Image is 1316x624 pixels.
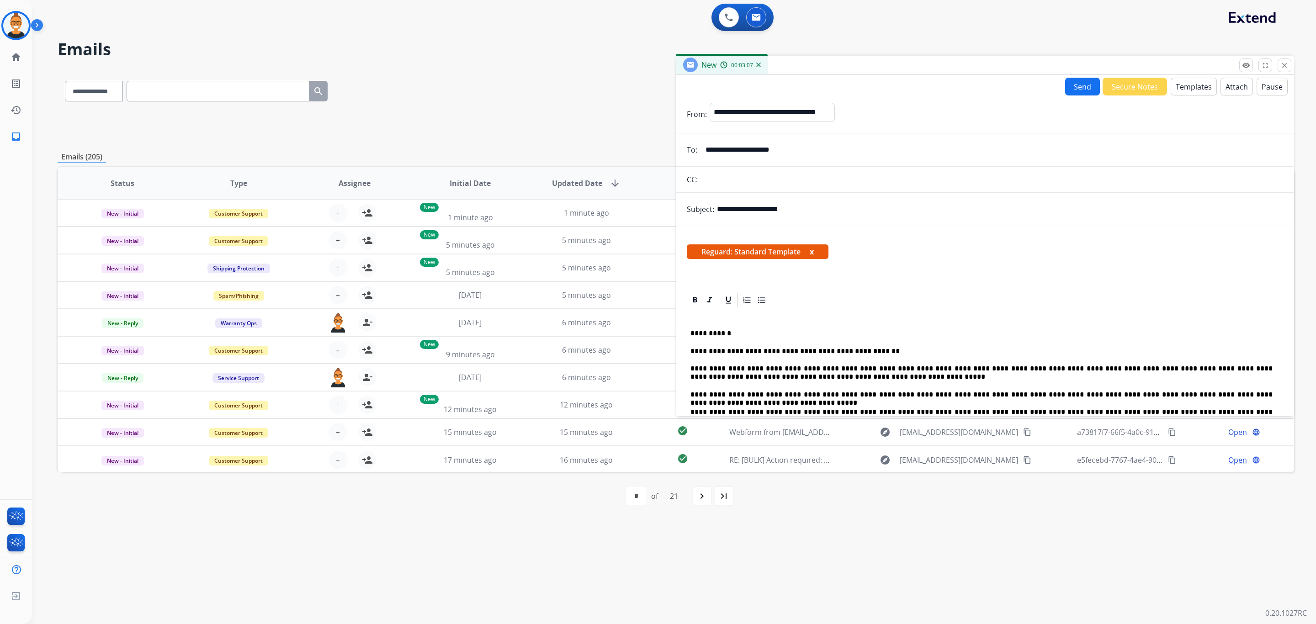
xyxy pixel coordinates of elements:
[11,131,21,142] mat-icon: inbox
[663,487,685,505] div: 21
[362,290,373,301] mat-icon: person_add
[336,235,340,246] span: +
[560,427,613,437] span: 15 minutes ago
[687,144,697,155] p: To:
[701,60,716,70] span: New
[722,293,735,307] div: Underline
[552,178,602,189] span: Updated Date
[1171,78,1217,95] button: Templates
[329,396,347,414] button: +
[880,427,891,438] mat-icon: explore
[1077,427,1215,437] span: a73817f7-66f5-4a0c-9177-133bb04206d4
[213,291,264,301] span: Spam/Phishing
[1168,456,1176,464] mat-icon: content_copy
[58,40,1294,58] h2: Emails
[329,368,347,387] img: agent-avatar
[651,491,658,502] div: of
[696,491,707,502] mat-icon: navigate_next
[336,290,340,301] span: +
[560,400,613,410] span: 12 minutes ago
[562,372,611,382] span: 6 minutes ago
[215,318,262,328] span: Warranty Ops
[230,178,247,189] span: Type
[207,264,270,273] span: Shipping Protection
[450,178,491,189] span: Initial Date
[329,423,347,441] button: +
[336,207,340,218] span: +
[755,293,769,307] div: Bullet List
[810,246,814,257] button: x
[329,204,347,222] button: +
[562,235,611,245] span: 5 minutes ago
[102,373,143,383] span: New - Reply
[336,344,340,355] span: +
[362,427,373,438] mat-icon: person_add
[1077,455,1215,465] span: e5fecebd-7767-4ae4-904d-7ce67da01f3b
[362,317,373,328] mat-icon: person_remove
[362,372,373,383] mat-icon: person_remove
[1280,61,1289,69] mat-icon: close
[336,399,340,410] span: +
[677,425,688,436] mat-icon: check_circle
[560,455,613,465] span: 16 minutes ago
[3,13,29,38] img: avatar
[362,207,373,218] mat-icon: person_add
[420,340,439,349] p: New
[209,236,268,246] span: Customer Support
[1242,61,1250,69] mat-icon: remove_red_eye
[1023,456,1031,464] mat-icon: content_copy
[446,240,495,250] span: 5 minutes ago
[11,52,21,63] mat-icon: home
[313,86,324,97] mat-icon: search
[718,491,729,502] mat-icon: last_page
[1220,78,1253,95] button: Attach
[900,427,1018,438] span: [EMAIL_ADDRESS][DOMAIN_NAME]
[1103,78,1167,95] button: Secure Notes
[329,231,347,249] button: +
[420,230,439,239] p: New
[209,456,268,465] span: Customer Support
[1228,427,1247,438] span: Open
[362,455,373,465] mat-icon: person_add
[687,109,707,120] p: From:
[687,204,714,215] p: Subject:
[729,455,960,465] span: RE: [BULK] Action required: Extend claim approved for replacement
[101,291,144,301] span: New - Initial
[101,209,144,218] span: New - Initial
[446,349,495,360] span: 9 minutes ago
[880,455,891,465] mat-icon: explore
[336,427,340,438] span: +
[562,317,611,328] span: 6 minutes ago
[740,293,754,307] div: Ordered List
[101,236,144,246] span: New - Initial
[564,208,609,218] span: 1 minute ago
[731,62,753,69] span: 00:03:07
[687,244,828,259] span: Reguard: Standard Template
[610,178,621,189] mat-icon: arrow_downward
[448,212,493,222] span: 1 minute ago
[562,345,611,355] span: 6 minutes ago
[562,263,611,273] span: 5 minutes ago
[11,105,21,116] mat-icon: history
[446,267,495,277] span: 5 minutes ago
[329,286,347,304] button: +
[687,174,698,185] p: CC:
[420,395,439,404] p: New
[444,455,497,465] span: 17 minutes ago
[212,373,265,383] span: Service Support
[1261,61,1269,69] mat-icon: fullscreen
[900,455,1018,465] span: [EMAIL_ADDRESS][DOMAIN_NAME]
[362,235,373,246] mat-icon: person_add
[420,258,439,267] p: New
[101,401,144,410] span: New - Initial
[1065,78,1100,95] button: Send
[101,346,144,355] span: New - Initial
[111,178,134,189] span: Status
[209,346,268,355] span: Customer Support
[729,427,936,437] span: Webform from [EMAIL_ADDRESS][DOMAIN_NAME] on [DATE]
[677,453,688,464] mat-icon: check_circle
[1168,428,1176,436] mat-icon: content_copy
[703,293,716,307] div: Italic
[209,428,268,438] span: Customer Support
[420,203,439,212] p: New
